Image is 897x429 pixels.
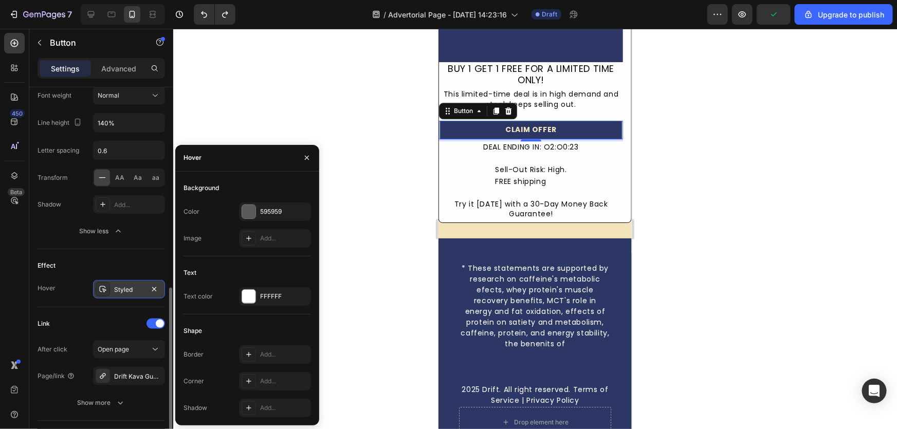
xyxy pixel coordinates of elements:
[94,114,164,132] input: Auto
[153,173,160,182] span: aa
[194,4,235,25] div: Undo/Redo
[38,284,56,293] div: Hover
[38,173,68,182] div: Transform
[184,326,202,335] div: Shape
[383,9,386,20] span: /
[98,345,129,353] span: Open page
[438,29,632,429] iframe: To enrich screen reader interactions, please activate Accessibility in Grammarly extension settings
[260,207,308,216] div: 595959
[184,350,204,359] div: Border
[38,91,71,100] div: Font weight
[184,268,196,277] div: Text
[184,207,199,216] div: Color
[260,377,308,386] div: Add...
[184,183,219,193] div: Background
[184,292,213,301] div: Text color
[114,285,144,294] div: Styled
[260,403,308,413] div: Add...
[116,173,125,182] span: AA
[50,36,137,49] p: Button
[38,146,79,155] div: Letter spacing
[795,4,893,25] button: Upgrade to publish
[38,222,165,240] button: Show less
[51,63,80,74] p: Settings
[38,200,61,209] div: Shadow
[4,4,77,25] button: 7
[184,153,202,162] div: Hover
[93,86,165,105] button: Normal
[101,63,136,74] p: Advanced
[38,116,84,130] div: Line height
[80,226,123,236] div: Show less
[184,234,202,243] div: Image
[184,377,204,386] div: Corner
[260,292,308,301] div: FFFFFF
[93,340,165,359] button: Open page
[10,109,25,118] div: 450
[38,319,50,328] div: Link
[114,200,162,210] div: Add...
[67,8,72,21] p: 7
[98,91,119,99] span: Normal
[803,9,884,20] div: Upgrade to publish
[94,141,164,160] input: Auto
[78,398,125,408] div: Show more
[862,379,887,403] div: Open Intercom Messenger
[184,403,207,413] div: Shadow
[38,371,75,381] div: Page/link
[134,173,142,182] span: Aa
[38,261,56,270] div: Effect
[388,9,507,20] span: Advertorial Page - [DATE] 14:23:16
[260,234,308,243] div: Add...
[8,188,25,196] div: Beta
[38,394,165,412] button: Show more
[38,345,67,354] div: After click
[114,372,162,381] div: Drift Kava Gummies
[542,10,557,19] span: Draft
[260,350,308,359] div: Add...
